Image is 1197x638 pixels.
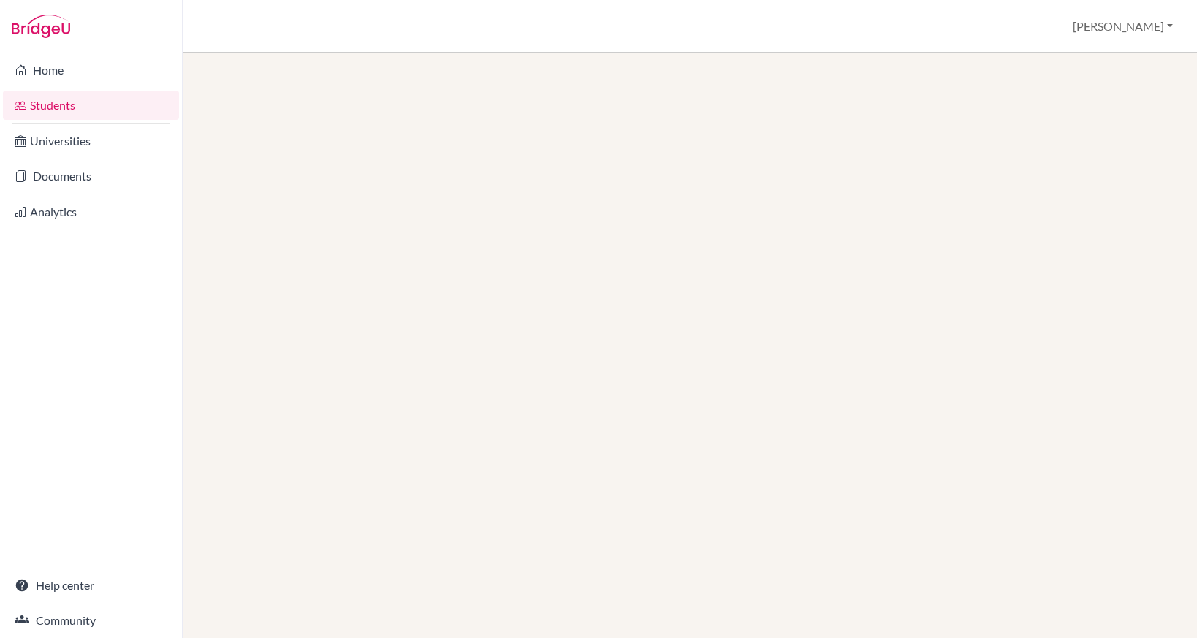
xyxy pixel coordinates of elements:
button: [PERSON_NAME] [1066,12,1179,40]
a: Documents [3,162,179,191]
a: Home [3,56,179,85]
a: Community [3,606,179,635]
a: Universities [3,126,179,156]
a: Help center [3,571,179,600]
a: Students [3,91,179,120]
img: Bridge-U [12,15,70,38]
a: Analytics [3,197,179,227]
